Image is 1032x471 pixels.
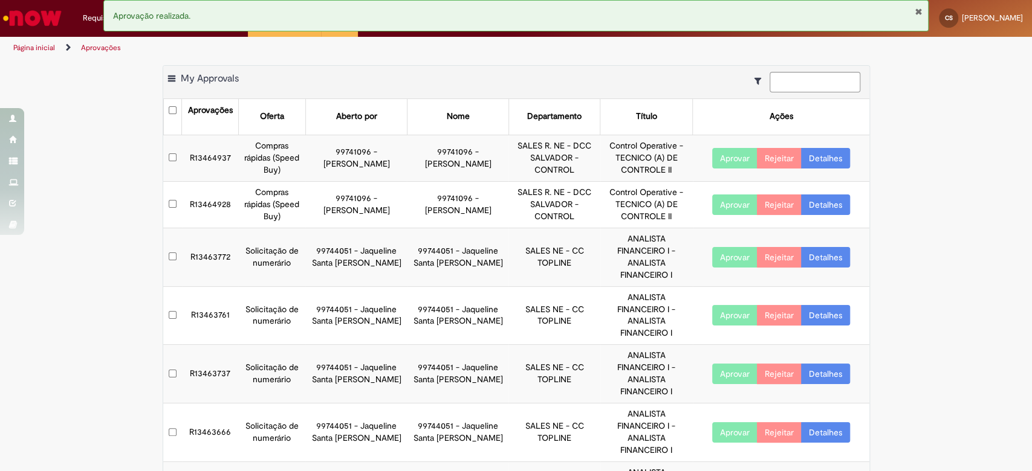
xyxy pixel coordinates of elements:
i: Mostrar filtros para: Suas Solicitações [755,77,767,85]
button: Rejeitar [757,247,802,268]
div: Aberto por [336,111,377,123]
td: Control Operative - TECNICO (A) DE CONTROLE II [600,181,693,228]
button: Rejeitar [757,194,802,215]
td: 99744051 - Jaqueline Santa [PERSON_NAME] [305,286,407,345]
img: ServiceNow [1,6,63,30]
td: R13463772 [182,228,238,286]
td: SALES R. NE - DCC SALVADOR - CONTROL [508,135,600,181]
td: 99741096 - [PERSON_NAME] [407,181,508,228]
td: 99744051 - Jaqueline Santa [PERSON_NAME] [305,228,407,286]
div: Departamento [527,111,582,123]
td: R13463666 [182,403,238,462]
td: R13463737 [182,345,238,403]
span: [PERSON_NAME] [962,13,1023,23]
td: SALES R. NE - DCC SALVADOR - CONTROL [508,181,600,228]
button: Aprovar [712,194,758,215]
button: Fechar Notificação [914,7,922,16]
div: Ações [769,111,793,123]
span: Aprovação realizada. [113,10,190,21]
td: 99741096 - [PERSON_NAME] [407,135,508,181]
a: Detalhes [801,247,850,268]
ul: Trilhas de página [9,37,679,59]
td: Solicitação de numerário [238,228,305,286]
button: Rejeitar [757,148,802,168]
td: ANALISTA FINANCEIRO I - ANALISTA FINANCEIRO I [600,286,693,345]
td: 99744051 - Jaqueline Santa [PERSON_NAME] [305,403,407,462]
span: Requisições [83,12,125,24]
td: SALES NE - CC TOPLINE [508,403,600,462]
td: Compras rápidas (Speed Buy) [238,181,305,228]
td: SALES NE - CC TOPLINE [508,228,600,286]
div: Título [636,111,657,123]
td: ANALISTA FINANCEIRO I - ANALISTA FINANCEIRO I [600,228,693,286]
a: Detalhes [801,364,850,384]
button: Aprovar [712,148,758,168]
td: Solicitação de numerário [238,403,305,462]
a: Aprovações [81,43,121,53]
div: Nome [446,111,469,123]
td: 99741096 - [PERSON_NAME] [305,135,407,181]
button: Aprovar [712,247,758,268]
td: R13464937 [182,135,238,181]
div: Oferta [260,111,284,123]
td: 99744051 - Jaqueline Santa [PERSON_NAME] [407,286,508,345]
td: 99744051 - Jaqueline Santa [PERSON_NAME] [407,345,508,403]
button: Aprovar [712,305,758,325]
span: CS [945,14,953,22]
a: Detalhes [801,194,850,215]
td: 99744051 - Jaqueline Santa [PERSON_NAME] [407,403,508,462]
div: Aprovações [188,104,233,117]
th: Aprovações [182,99,238,135]
a: Detalhes [801,305,850,325]
td: ANALISTA FINANCEIRO I - ANALISTA FINANCEIRO I [600,403,693,462]
button: Rejeitar [757,305,802,325]
button: Rejeitar [757,364,802,384]
td: Control Operative - TECNICO (A) DE CONTROLE II [600,135,693,181]
a: Detalhes [801,148,850,168]
a: Página inicial [13,43,55,53]
td: Solicitação de numerário [238,345,305,403]
td: 99744051 - Jaqueline Santa [PERSON_NAME] [305,345,407,403]
button: Rejeitar [757,422,802,443]
td: R13463761 [182,286,238,345]
td: 99744051 - Jaqueline Santa [PERSON_NAME] [407,228,508,286]
a: Detalhes [801,422,850,443]
td: SALES NE - CC TOPLINE [508,345,600,403]
td: 99741096 - [PERSON_NAME] [305,181,407,228]
td: R13464928 [182,181,238,228]
td: ANALISTA FINANCEIRO I - ANALISTA FINANCEIRO I [600,345,693,403]
td: Compras rápidas (Speed Buy) [238,135,305,181]
button: Aprovar [712,364,758,384]
td: Solicitação de numerário [238,286,305,345]
button: Aprovar [712,422,758,443]
span: My Approvals [181,72,239,85]
td: SALES NE - CC TOPLINE [508,286,600,345]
